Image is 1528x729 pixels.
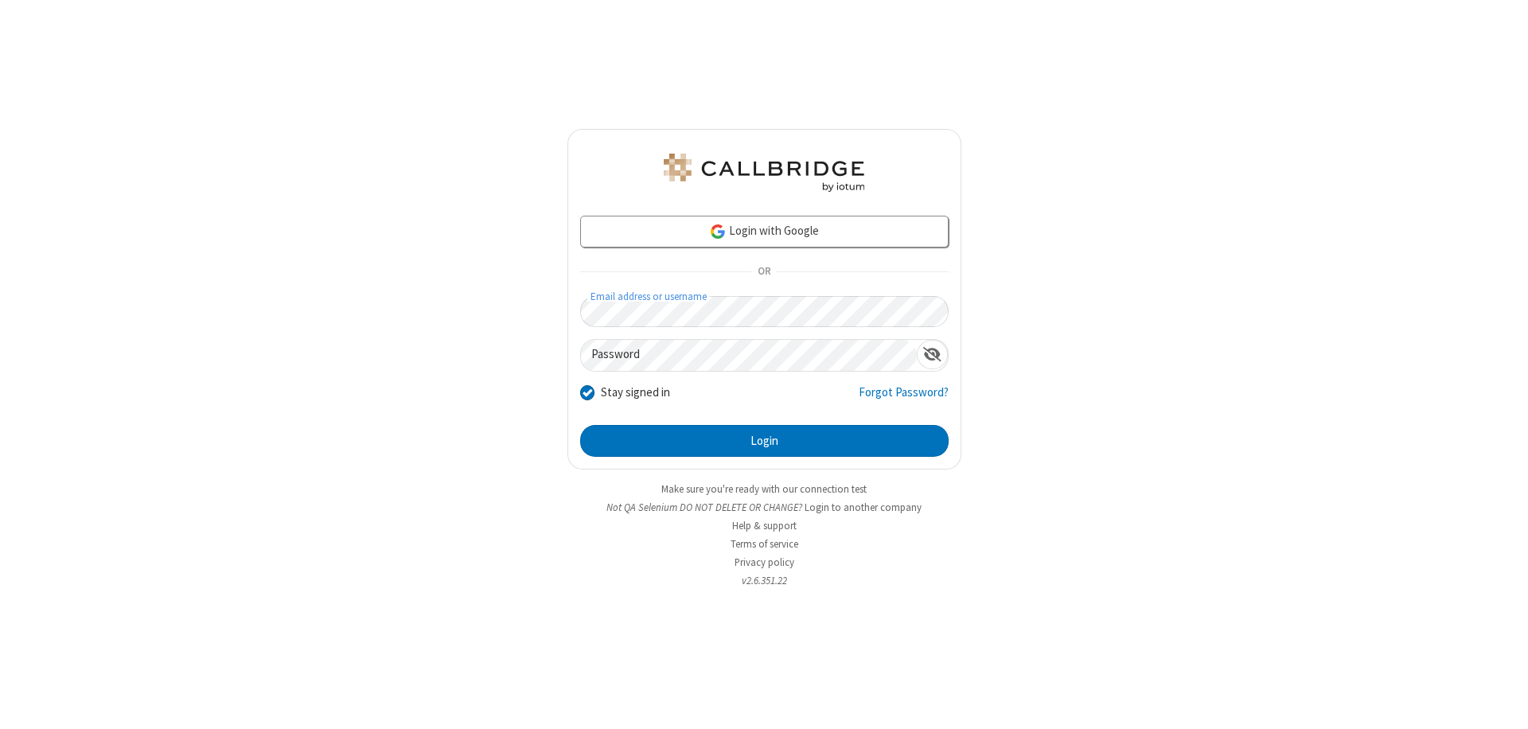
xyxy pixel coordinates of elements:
input: Email address or username [580,296,949,327]
iframe: Chat [1488,688,1516,718]
img: google-icon.png [709,223,727,240]
input: Password [581,340,917,371]
button: Login [580,425,949,457]
a: Forgot Password? [859,384,949,414]
img: QA Selenium DO NOT DELETE OR CHANGE [661,154,867,192]
span: OR [751,261,777,283]
button: Login to another company [805,500,922,515]
li: Not QA Selenium DO NOT DELETE OR CHANGE? [567,500,961,515]
a: Make sure you're ready with our connection test [661,482,867,496]
label: Stay signed in [601,384,670,402]
a: Help & support [732,519,797,532]
li: v2.6.351.22 [567,573,961,588]
a: Privacy policy [735,556,794,569]
a: Terms of service [731,537,798,551]
a: Login with Google [580,216,949,248]
div: Show password [917,340,948,369]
